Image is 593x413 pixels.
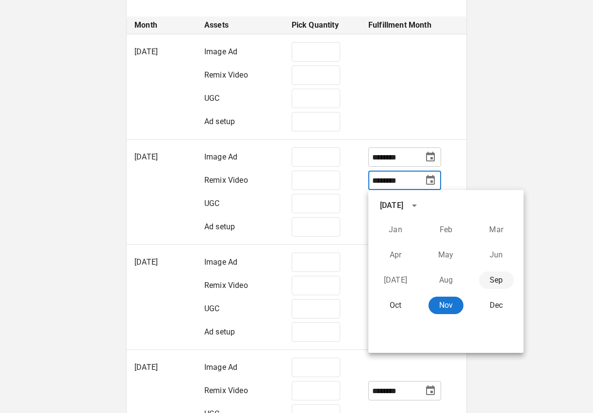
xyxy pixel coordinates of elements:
button: Choose date, selected date is Jan 1, 2026 [422,382,439,399]
th: Fulfillment Month [361,16,466,34]
td: [DATE] [127,34,197,140]
th: Month [127,16,197,34]
span: Ad setup [204,327,235,336]
th: Pick Quantity [284,16,361,34]
span: Image Ad [204,363,237,372]
span: Remix Video [204,281,248,290]
span: UGC [204,199,220,208]
span: Image Ad [204,152,237,161]
th: Assets [197,16,284,34]
button: calendar view is open, switch to year view [406,197,423,214]
span: Remix Video [204,175,248,185]
span: Remix Video [204,386,248,395]
span: Remix Video [204,70,248,79]
span: Ad setup [204,222,235,231]
button: September [479,271,514,289]
span: Image Ad [204,47,237,56]
button: December [479,297,514,314]
button: Choose date, selected date is Nov 1, 2025 [422,172,439,189]
button: November [428,297,463,314]
span: Image Ad [204,257,237,267]
td: [DATE] [127,245,197,350]
td: [DATE] [127,140,197,245]
div: [DATE] [380,200,403,211]
span: UGC [204,94,220,103]
span: UGC [204,304,220,313]
button: Choose date, selected date is Sep 1, 2025 [422,149,439,165]
span: Ad setup [204,117,235,126]
button: October [378,297,413,314]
